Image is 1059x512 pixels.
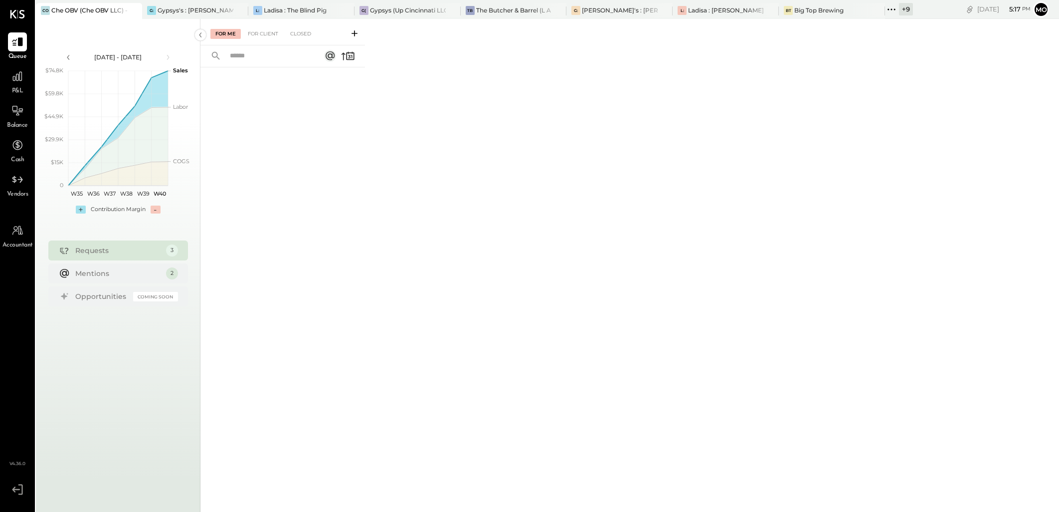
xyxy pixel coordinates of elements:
div: BT [784,6,793,15]
a: Balance [0,101,34,130]
text: $29.9K [45,136,63,143]
a: Vendors [0,170,34,199]
div: Closed [285,29,316,39]
a: P&L [0,67,34,96]
div: CO [41,6,50,15]
a: Queue [0,32,34,61]
text: $74.8K [45,67,63,74]
a: Accountant [0,221,34,250]
a: Cash [0,136,34,165]
div: [DATE] - [DATE] [76,53,161,61]
div: Mentions [75,268,161,278]
div: copy link [965,4,975,14]
div: Ladisa : [PERSON_NAME] in the Alley [688,6,764,14]
div: Gypsys's : [PERSON_NAME] on the levee [158,6,233,14]
text: W35 [70,190,82,197]
div: 3 [166,245,178,256]
div: [DATE] [977,4,1031,14]
div: L: [253,6,262,15]
text: COGS [173,158,189,165]
span: Cash [11,156,24,165]
text: Labor [173,103,188,110]
div: G: [571,6,580,15]
text: W38 [120,190,133,197]
div: - [151,206,161,214]
text: $15K [51,159,63,166]
text: $59.8K [45,90,63,97]
div: Gypsys (Up Cincinnati LLC) - Ignite [370,6,446,14]
span: Balance [7,121,28,130]
div: 2 [166,267,178,279]
div: For Client [243,29,283,39]
text: W39 [137,190,149,197]
span: Accountant [2,241,33,250]
text: W37 [104,190,116,197]
div: Contribution Margin [91,206,146,214]
div: L: [678,6,687,15]
div: Coming Soon [133,292,178,301]
span: P&L [12,87,23,96]
div: Big Top Brewing [794,6,844,14]
text: $44.9K [44,113,63,120]
div: [PERSON_NAME]'s : [PERSON_NAME]'s [582,6,658,14]
div: For Me [210,29,241,39]
div: G( [359,6,368,15]
div: TB [466,6,475,15]
text: Sales [173,67,188,74]
span: Vendors [7,190,28,199]
text: W40 [153,190,166,197]
button: Mo [1033,1,1049,17]
div: + 9 [899,3,913,15]
div: + [76,206,86,214]
div: The Butcher & Barrel (L Argento LLC) - [GEOGRAPHIC_DATA] [476,6,552,14]
div: Opportunities [75,291,128,301]
text: W36 [87,190,99,197]
div: Che OBV (Che OBV LLC) - Ignite [51,6,127,14]
span: Queue [8,52,27,61]
div: G: [147,6,156,15]
text: 0 [60,182,63,189]
div: Requests [75,246,161,256]
div: Ladisa : The Blind Pig [264,6,327,14]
